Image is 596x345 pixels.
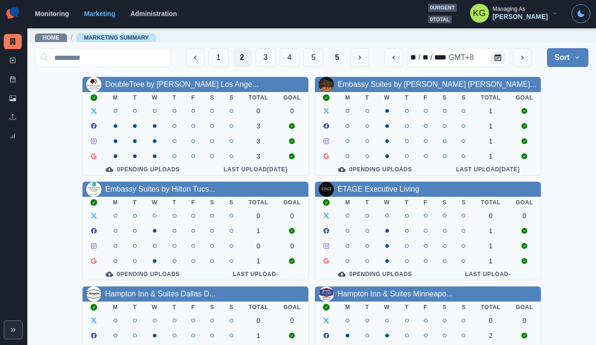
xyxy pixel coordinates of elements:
th: T [397,92,416,103]
span: / [71,33,73,42]
div: / [417,52,421,63]
div: Last Upload [DATE] [210,166,301,173]
th: S [435,92,455,103]
div: 0 [283,317,301,324]
th: F [184,197,203,208]
div: 0 Pending Uploads [323,270,428,278]
button: Toggle Mode [571,4,590,23]
div: 1 [481,122,501,130]
span: 0 total [428,16,452,24]
img: 120269208221 [86,182,101,197]
nav: breadcrumb [35,33,156,42]
div: Managing As [493,6,525,12]
button: Previous [186,48,205,67]
th: Total [473,92,508,103]
th: T [125,197,144,208]
div: 0 [283,212,301,219]
th: Goal [276,302,308,313]
th: S [454,197,473,208]
div: 1 [248,257,268,265]
a: Post Schedule [4,72,22,87]
a: Review Summary [4,128,22,143]
th: F [184,302,203,313]
img: 112816430171362 [319,77,334,92]
button: next [513,48,532,67]
th: W [377,92,397,103]
th: M [105,92,125,103]
button: Page 2 [232,48,252,67]
th: W [377,302,397,313]
div: 3 [248,152,268,160]
div: 1 [481,257,501,265]
div: 0 [248,107,268,115]
a: Hampton Inn & Suites Minneapo... [338,290,453,298]
button: Expand [4,320,23,339]
div: 1 [481,107,501,115]
th: Goal [508,92,541,103]
button: Managing As[PERSON_NAME] [463,4,566,23]
div: month [409,52,417,63]
th: F [416,197,435,208]
div: [PERSON_NAME] [493,13,548,21]
div: day [422,52,430,63]
div: time zone [447,52,475,63]
th: S [222,302,241,313]
div: Last Upload [DATE] [443,166,533,173]
div: 0 [481,317,501,324]
button: Last Page [327,48,347,67]
a: DoubleTree by [PERSON_NAME] Los Ange... [105,80,258,88]
th: Total [473,197,508,208]
div: 0 Pending Uploads [90,166,195,173]
a: Monitoring [35,10,69,17]
div: / [430,52,433,63]
div: 0 [516,212,533,219]
div: Last Upload - [210,270,301,278]
a: Marketing [84,10,115,17]
th: T [165,92,184,103]
div: 0 [248,242,268,250]
th: S [454,302,473,313]
div: 1 [481,242,501,250]
img: 1585604815034539 [86,286,101,302]
img: 197504556944875 [86,77,101,92]
th: S [222,197,241,208]
div: 3 [248,122,268,130]
a: Embassy Suites by Hilton Tucs... [105,185,215,193]
img: 1589930544578853 [319,286,334,302]
div: 0 [248,212,268,219]
div: 1 [481,227,501,235]
th: W [144,92,165,103]
th: S [454,92,473,103]
th: T [165,302,184,313]
button: Page 4 [280,48,300,67]
div: 0 [283,107,301,115]
a: New Post [4,53,22,68]
th: S [435,302,455,313]
th: F [184,92,203,103]
div: 0 [481,212,501,219]
a: Media Library [4,91,22,106]
div: 0 Pending Uploads [323,166,428,173]
th: F [416,92,435,103]
th: T [165,197,184,208]
th: S [203,92,222,103]
th: Goal [276,92,308,103]
div: 1 [481,152,501,160]
button: Calendar [490,51,505,64]
th: T [358,302,377,313]
a: Marketing Summary [84,34,149,41]
th: S [435,197,455,208]
a: ETAGE Executive Living [338,185,419,193]
th: F [416,302,435,313]
button: Sort [547,48,588,67]
button: Page 1 [208,48,229,67]
button: Page 5 [303,48,323,67]
th: M [338,92,358,103]
div: Last Upload - [443,270,533,278]
th: T [358,92,377,103]
a: Home [42,34,59,41]
th: S [203,197,222,208]
button: previous [384,48,403,67]
a: Embassy Suites by [PERSON_NAME] [PERSON_NAME]... [338,80,536,88]
th: M [105,302,125,313]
